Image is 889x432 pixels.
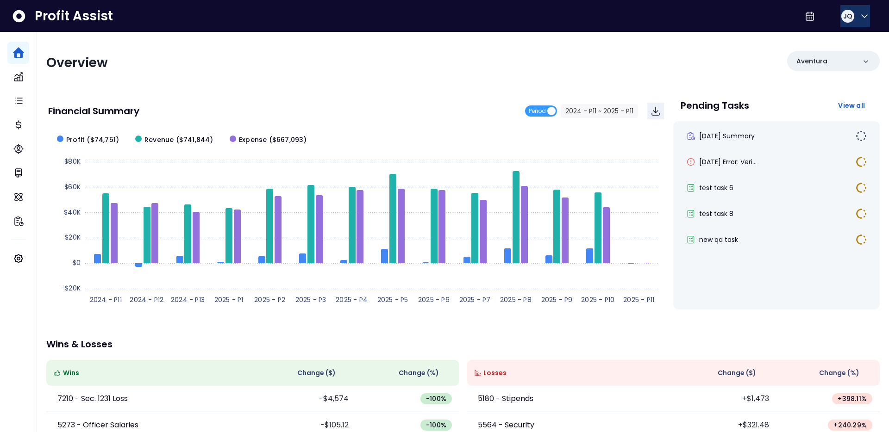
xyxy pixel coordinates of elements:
[90,295,122,304] text: 2024 - P11
[57,393,128,404] p: 7210 - Sec. 1231 Loss
[831,97,872,114] button: View all
[647,103,664,119] button: Download
[64,208,81,217] text: $40K
[64,157,81,166] text: $80K
[833,420,867,430] span: + 240.29 %
[399,368,439,378] span: Change (%)
[377,295,408,304] text: 2025 - P5
[239,135,307,145] span: Expense ($667,093)
[856,130,867,142] img: Not yet Started
[623,295,654,304] text: 2025 - P11
[426,420,446,430] span: -100 %
[295,295,326,304] text: 2025 - P3
[819,368,859,378] span: Change (%)
[838,101,865,110] span: View all
[130,295,163,304] text: 2024 - P12
[48,106,139,116] p: Financial Summary
[856,208,867,219] img: In Progress
[843,12,852,21] span: JQ
[581,295,614,304] text: 2025 - P10
[529,105,546,117] span: Period
[61,284,81,293] text: -$20K
[426,394,446,403] span: -100 %
[63,368,79,378] span: Wins
[64,182,81,191] text: $60K
[699,157,757,167] span: [DATE] Error: Veri...
[254,295,285,304] text: 2025 - P2
[46,54,108,72] span: Overview
[699,183,733,192] span: test task 6
[418,295,450,304] text: 2025 - P6
[35,8,113,25] span: Profit Assist
[838,394,867,403] span: + 398.11 %
[478,393,533,404] p: 5180 - Stipends
[699,209,733,218] span: test task 8
[459,295,491,304] text: 2025 - P7
[856,182,867,193] img: In Progress
[541,295,573,304] text: 2025 - P9
[500,295,532,304] text: 2025 - P8
[681,101,749,110] p: Pending Tasks
[856,156,867,167] img: In Progress
[699,131,755,141] span: [DATE] Summary
[297,368,336,378] span: Change ( $ )
[673,386,776,412] td: +$1,473
[57,420,138,431] p: 5273 - Officer Salaries
[73,258,81,267] text: $0
[796,56,827,66] p: Aventura
[66,135,119,145] span: Profit ($74,751)
[214,295,244,304] text: 2025 - P1
[699,235,738,244] span: new qa task
[478,420,534,431] p: 5564 - Security
[483,368,507,378] span: Losses
[336,295,368,304] text: 2025 - P4
[171,295,205,304] text: 2024 - P13
[718,368,756,378] span: Change ( $ )
[144,135,213,145] span: Revenue ($741,844)
[46,339,880,349] p: Wins & Losses
[65,233,81,242] text: $20K
[856,234,867,245] img: In Progress
[253,386,356,412] td: -$4,574
[561,104,638,118] button: 2024 - P11 ~ 2025 - P11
